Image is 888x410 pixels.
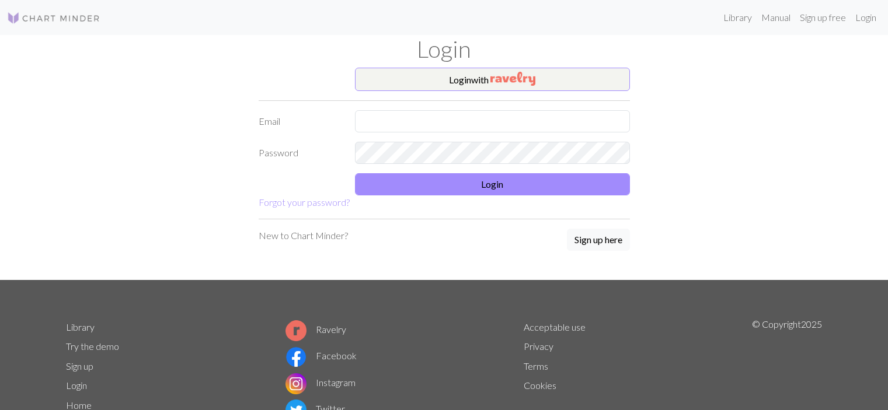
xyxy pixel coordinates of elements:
img: Ravelry logo [285,320,307,341]
h1: Login [59,35,830,63]
a: Cookies [524,380,556,391]
a: Ravelry [285,324,346,335]
p: New to Chart Minder? [259,229,348,243]
button: Loginwith [355,68,630,91]
a: Login [851,6,881,29]
img: Logo [7,11,100,25]
a: Try the demo [66,341,119,352]
img: Ravelry [490,72,535,86]
a: Sign up here [567,229,630,252]
img: Instagram logo [285,373,307,394]
a: Acceptable use [524,321,586,332]
a: Sign up free [795,6,851,29]
label: Password [252,142,348,164]
a: Sign up [66,360,93,372]
a: Forgot your password? [259,197,350,208]
label: Email [252,110,348,132]
a: Library [66,321,95,332]
a: Terms [524,360,548,372]
button: Sign up here [567,229,630,251]
button: Login [355,173,630,195]
a: Facebook [285,350,357,361]
a: Instagram [285,377,356,388]
img: Facebook logo [285,346,307,367]
a: Manual [757,6,795,29]
a: Login [66,380,87,391]
a: Library [719,6,757,29]
a: Privacy [524,341,553,352]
